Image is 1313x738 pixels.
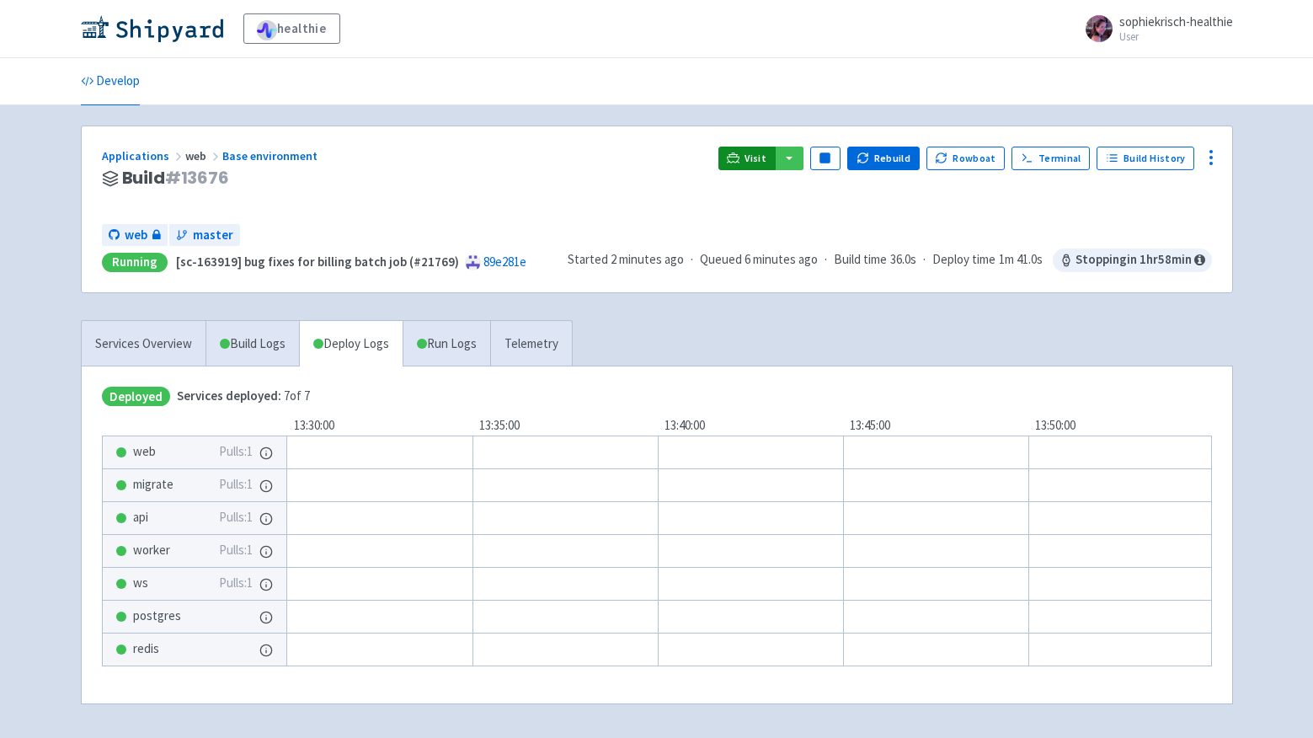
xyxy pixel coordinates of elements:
[243,13,340,44] a: healthie
[206,321,299,367] a: Build Logs
[102,253,168,272] div: Running
[102,148,185,163] a: Applications
[1028,416,1214,436] div: 13:50:00
[490,321,572,367] a: Telemetry
[843,416,1028,436] div: 13:45:00
[472,416,658,436] div: 13:35:00
[718,147,776,170] a: Visit
[222,148,320,163] a: Base environment
[658,416,843,436] div: 13:40:00
[287,416,472,436] div: 13:30:00
[82,321,205,367] a: Services Overview
[133,639,159,659] span: redis
[890,250,916,270] span: 36.0s
[1119,13,1233,29] span: sophiekrisch-healthie
[834,250,887,270] span: Build time
[133,475,173,495] span: migrate
[568,251,684,267] span: Started
[81,58,140,105] a: Develop
[133,574,148,593] span: ws
[165,166,229,190] span: # 13676
[219,475,253,495] span: Pulls: 1
[299,321,403,367] a: Deploy Logs
[745,251,818,267] time: 6 minutes ago
[483,254,526,270] a: 89e281e
[185,148,222,163] span: web
[176,254,459,270] strong: [sc-163919] bug fixes for billing batch job (#21769)
[177,387,310,406] span: 7 of 7
[700,251,818,267] span: Queued
[611,251,684,267] time: 2 minutes ago
[122,168,229,188] span: Build
[102,387,170,406] span: Deployed
[133,508,148,527] span: api
[1119,31,1233,42] small: User
[125,226,147,245] span: web
[1053,249,1212,272] span: Stopping in 1 hr 58 min
[568,249,1212,272] div: · · ·
[133,442,156,462] span: web
[102,224,168,247] a: web
[193,226,233,245] span: master
[932,250,995,270] span: Deploy time
[847,147,920,170] button: Rebuild
[745,152,766,165] span: Visit
[219,541,253,560] span: Pulls: 1
[926,147,1006,170] button: Rowboat
[403,321,490,367] a: Run Logs
[999,250,1043,270] span: 1m 41.0s
[81,15,223,42] img: Shipyard logo
[810,147,841,170] button: Pause
[133,541,170,560] span: worker
[1075,15,1233,42] a: sophiekrisch-healthie User
[1011,147,1090,170] a: Terminal
[133,607,181,626] span: postgres
[177,388,281,404] span: Services deployed:
[1097,147,1194,170] a: Build History
[219,508,253,527] span: Pulls: 1
[219,574,253,593] span: Pulls: 1
[169,224,240,247] a: master
[219,442,253,462] span: Pulls: 1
